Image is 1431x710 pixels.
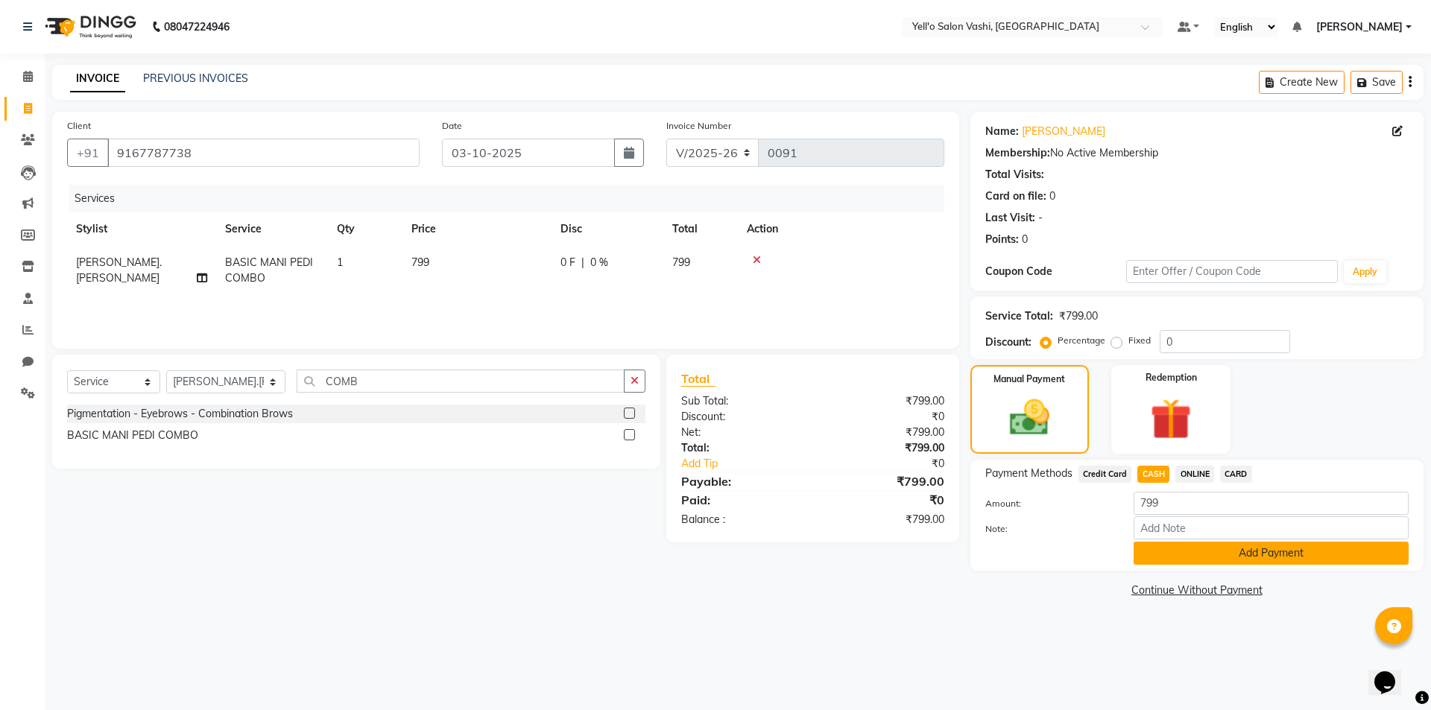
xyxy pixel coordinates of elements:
[1351,71,1403,94] button: Save
[560,255,575,270] span: 0 F
[402,212,552,246] th: Price
[69,185,955,212] div: Services
[590,255,608,270] span: 0 %
[738,212,944,246] th: Action
[1022,232,1028,247] div: 0
[1126,260,1338,283] input: Enter Offer / Coupon Code
[1344,261,1386,283] button: Apply
[67,139,109,167] button: +91
[974,522,1122,536] label: Note:
[985,210,1035,226] div: Last Visit:
[836,456,955,472] div: ₹0
[985,308,1053,324] div: Service Total:
[670,425,812,440] div: Net:
[973,583,1421,598] a: Continue Without Payment
[1259,71,1345,94] button: Create New
[974,497,1122,510] label: Amount:
[581,255,584,270] span: |
[70,66,125,92] a: INVOICE
[67,212,216,246] th: Stylist
[216,212,328,246] th: Service
[1175,466,1214,483] span: ONLINE
[985,335,1032,350] div: Discount:
[328,212,402,246] th: Qty
[670,409,812,425] div: Discount:
[985,124,1019,139] div: Name:
[1038,210,1043,226] div: -
[985,167,1044,183] div: Total Visits:
[442,119,462,133] label: Date
[552,212,663,246] th: Disc
[812,491,955,509] div: ₹0
[67,428,198,443] div: BASIC MANI PEDI COMBO
[666,119,731,133] label: Invoice Number
[1078,466,1132,483] span: Credit Card
[107,139,420,167] input: Search by Name/Mobile/Email/Code
[143,72,248,85] a: PREVIOUS INVOICES
[225,256,313,285] span: BASIC MANI PEDI COMBO
[67,119,91,133] label: Client
[985,145,1050,161] div: Membership:
[985,264,1126,279] div: Coupon Code
[670,491,812,509] div: Paid:
[670,393,812,409] div: Sub Total:
[1220,466,1252,483] span: CARD
[337,256,343,269] span: 1
[1134,516,1409,539] input: Add Note
[1137,393,1204,445] img: _gift.svg
[1058,334,1105,347] label: Percentage
[985,232,1019,247] div: Points:
[670,472,812,490] div: Payable:
[1368,650,1416,695] iframe: chat widget
[812,440,955,456] div: ₹799.00
[1059,308,1098,324] div: ₹799.00
[994,373,1065,386] label: Manual Payment
[297,370,625,393] input: Search or Scan
[997,395,1062,440] img: _cash.svg
[1049,188,1055,204] div: 0
[985,466,1073,481] span: Payment Methods
[1134,492,1409,515] input: Amount
[812,425,955,440] div: ₹799.00
[985,188,1046,204] div: Card on file:
[38,6,140,48] img: logo
[670,456,836,472] a: Add Tip
[1022,124,1105,139] a: [PERSON_NAME]
[1137,466,1169,483] span: CASH
[672,256,690,269] span: 799
[670,440,812,456] div: Total:
[1316,19,1403,35] span: [PERSON_NAME]
[681,371,715,387] span: Total
[1146,371,1197,384] label: Redemption
[985,145,1409,161] div: No Active Membership
[812,393,955,409] div: ₹799.00
[812,409,955,425] div: ₹0
[812,512,955,527] div: ₹799.00
[812,472,955,490] div: ₹799.00
[670,512,812,527] div: Balance :
[67,406,293,422] div: Pigmentation - Eyebrows - Combination Brows
[76,256,162,285] span: [PERSON_NAME].[PERSON_NAME]
[411,256,429,269] span: 799
[164,6,230,48] b: 08047224946
[1134,542,1409,565] button: Add Payment
[663,212,738,246] th: Total
[1128,334,1151,347] label: Fixed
